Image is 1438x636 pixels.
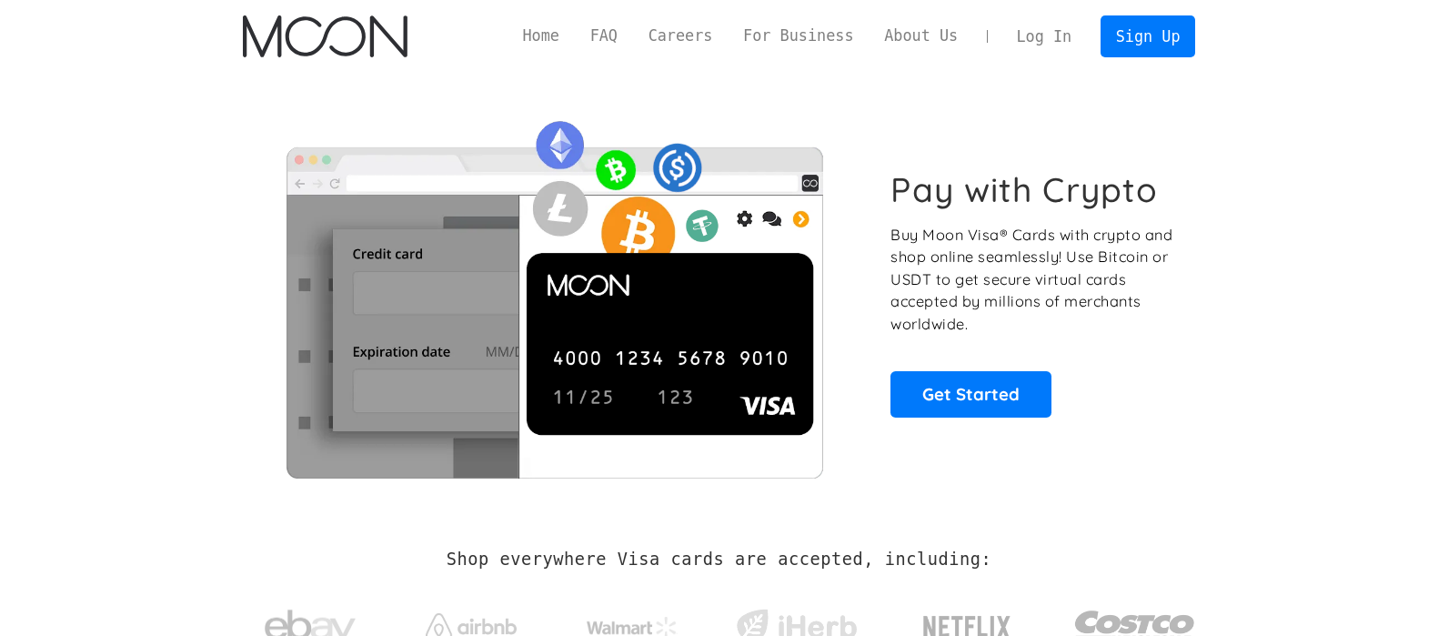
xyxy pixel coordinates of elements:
a: Log In [1001,16,1087,56]
a: home [243,15,407,57]
a: For Business [728,25,869,47]
p: Buy Moon Visa® Cards with crypto and shop online seamlessly! Use Bitcoin or USDT to get secure vi... [890,224,1175,336]
h1: Pay with Crypto [890,169,1158,210]
img: Moon Logo [243,15,407,57]
a: Careers [633,25,728,47]
h2: Shop everywhere Visa cards are accepted, including: [447,550,991,570]
a: About Us [869,25,973,47]
a: Home [508,25,575,47]
a: FAQ [575,25,633,47]
a: Sign Up [1101,15,1195,56]
a: Get Started [890,371,1051,417]
img: Moon Cards let you spend your crypto anywhere Visa is accepted. [243,108,866,478]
